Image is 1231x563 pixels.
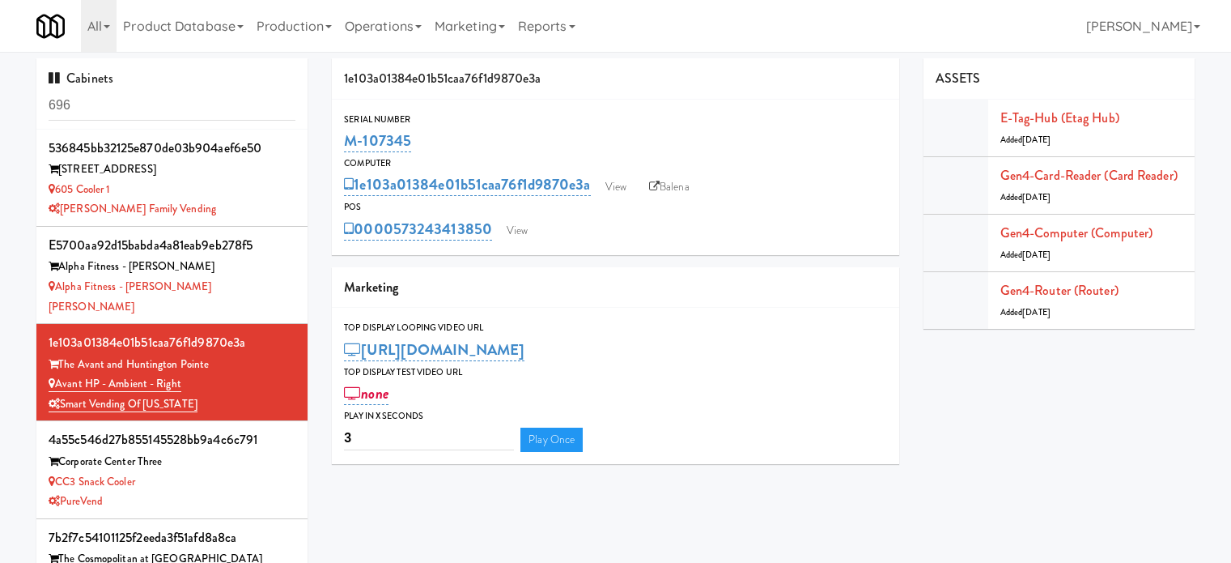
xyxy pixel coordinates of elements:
span: [DATE] [1022,249,1051,261]
div: e5700aa92d15babda4a81eab9eb278f5 [49,233,295,258]
span: Added [1000,249,1051,261]
span: Added [1000,134,1051,146]
a: Alpha Fitness - [PERSON_NAME] [PERSON_NAME] [49,279,211,314]
a: 0000573243413850 [344,218,492,241]
a: Avant HP - Ambient - Right [49,376,181,392]
span: Added [1000,191,1051,203]
a: Gen4-computer (Computer) [1000,224,1152,242]
span: [DATE] [1022,191,1051,203]
span: Marketing [344,278,398,296]
a: Gen4-router (Router) [1000,281,1119,300]
span: Cabinets [49,69,113,87]
li: 536845bb32125e870de03b904aef6e50[STREET_ADDRESS] 605 Cooler 1[PERSON_NAME] Family Vending [36,130,308,227]
div: POS [344,199,887,215]
a: 605 Cooler 1 [49,181,110,197]
div: 7b2f7c54101125f2eeda3f51afd8a8ca [49,526,295,550]
a: CC3 Snack Cooler [49,474,135,489]
a: Smart Vending of [US_STATE] [49,396,197,412]
span: ASSETS [936,69,981,87]
a: M-107345 [344,130,411,152]
div: Corporate Center Three [49,452,295,472]
span: [DATE] [1022,306,1051,318]
div: Serial Number [344,112,887,128]
div: Top Display Test Video Url [344,365,887,381]
div: The Avant and Huntington Pointe [49,355,295,375]
div: Computer [344,156,887,172]
a: View [499,219,536,243]
a: E-tag-hub (Etag Hub) [1000,109,1119,127]
a: Play Once [520,428,583,452]
span: [DATE] [1022,134,1051,146]
a: View [597,175,635,199]
a: 1e103a01384e01b51caa76f1d9870e3a [344,173,590,196]
a: PureVend [49,493,103,509]
a: [URL][DOMAIN_NAME] [344,339,524,361]
div: [STREET_ADDRESS] [49,160,295,180]
li: 4a55c546d27b855145528bb9a4c6c791Corporate Center Three CC3 Snack CoolerPureVend [36,421,308,518]
div: Alpha Fitness - [PERSON_NAME] [49,257,295,277]
div: Play in X seconds [344,408,887,424]
div: 536845bb32125e870de03b904aef6e50 [49,136,295,160]
img: Micromart [36,12,65,41]
span: Added [1000,306,1051,318]
div: 1e103a01384e01b51caa76f1d9870e3a [332,58,899,100]
a: [PERSON_NAME] Family Vending [49,201,216,216]
div: Top Display Looping Video Url [344,320,887,336]
div: 4a55c546d27b855145528bb9a4c6c791 [49,428,295,452]
div: 1e103a01384e01b51caa76f1d9870e3a [49,331,295,355]
li: e5700aa92d15babda4a81eab9eb278f5Alpha Fitness - [PERSON_NAME] Alpha Fitness - [PERSON_NAME] [PERS... [36,227,308,324]
a: Balena [641,175,698,199]
input: Search cabinets [49,91,295,121]
a: none [344,382,388,405]
a: Gen4-card-reader (Card Reader) [1000,166,1178,185]
li: 1e103a01384e01b51caa76f1d9870e3aThe Avant and Huntington Pointe Avant HP - Ambient - RightSmart V... [36,324,308,421]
